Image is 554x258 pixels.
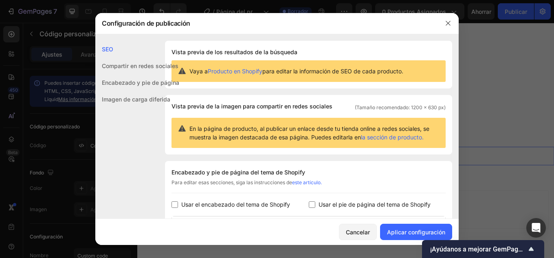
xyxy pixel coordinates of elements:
font: Encabezado y pie de página del tema de Shopify [171,169,305,176]
font: Vista previa de los resultados de la búsqueda [171,49,297,55]
span: from URL or image [220,221,263,228]
font: Cancelar [346,229,370,236]
span: inspired by CRO experts [153,221,209,228]
font: Compartir en redes sociales [102,62,178,69]
font: Aplicar configuración [387,229,445,236]
div: Abrir Intercom Messenger [526,218,546,238]
font: Vaya a [189,68,208,75]
button: Mostrar encuesta - ¡Ayúdanos a mejorar GemPages! [430,244,536,254]
font: En la página de producto, al publicar un enlace desde tu tienda online a redes sociales, se muest... [189,125,429,141]
a: este artículo. [292,179,322,185]
a: la sección de producto. [361,134,424,141]
font: SEO [102,46,113,53]
font: Imagen de carga diferida [102,96,170,103]
div: Add blank section [280,210,330,219]
font: para editar la información de SEO de cada producto. [262,68,403,75]
font: Para editar esas secciones, siga las instrucciones de [171,179,292,185]
font: Encabezado y pie de página [102,79,179,86]
font: Usar el encabezado del tema de Shopify [181,201,290,208]
div: Generate layout [221,210,264,219]
font: Usar el pie de página del tema de Shopify [319,201,431,208]
font: Vista previa de la imagen para compartir en redes sociales [171,103,332,110]
button: Cancelar [339,224,377,240]
div: Choose templates [157,210,206,219]
span: Add section [225,192,264,201]
button: Aplicar configuración [380,224,452,240]
font: (Tamaño recomendado: 1200 x 630 px) [355,104,446,110]
span: then drag & drop elements [274,221,335,228]
a: Producto en Shopify [208,68,262,75]
font: Configuración de publicación [102,19,190,27]
div: Custom Code [10,134,45,141]
font: ¡Ayúdanos a mejorar GemPages! [430,245,527,253]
